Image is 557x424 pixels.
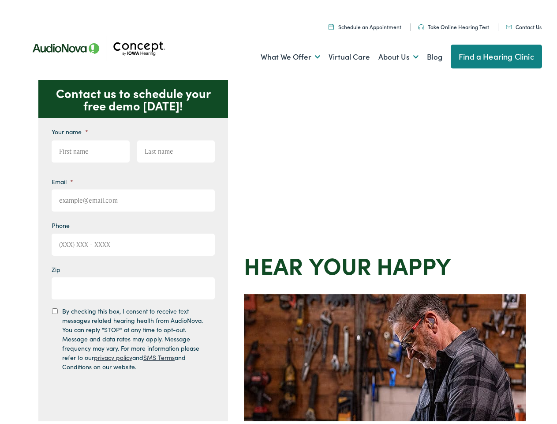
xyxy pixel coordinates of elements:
label: Zip [52,263,60,271]
a: privacy policy [94,350,132,359]
input: Last name [137,138,215,160]
a: Virtual Care [329,38,370,71]
a: Blog [427,38,442,71]
p: Contact us to schedule your free demo [DATE]! [38,77,228,115]
img: utility icon [506,22,512,26]
input: example@email.com [52,187,215,209]
strong: your Happy [309,246,451,278]
a: About Us [378,38,419,71]
label: By checking this box, I consent to receive text messages related hearing health from AudioNova. Y... [62,304,207,369]
label: Phone [52,219,70,227]
img: utility icon [418,22,424,27]
strong: Hear [244,246,303,278]
a: Schedule an Appointment [329,20,401,28]
label: Email [52,175,73,183]
a: Contact Us [506,20,542,28]
a: Take Online Hearing Test [418,20,489,28]
input: (XXX) XXX - XXXX [52,231,215,253]
a: Find a Hearing Clinic [451,42,542,66]
label: Your name [52,125,88,133]
img: A calendar icon to schedule an appointment at Concept by Iowa Hearing. [329,21,334,27]
a: SMS Terms [143,350,175,359]
input: First name [52,138,130,160]
a: What We Offer [261,38,320,71]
